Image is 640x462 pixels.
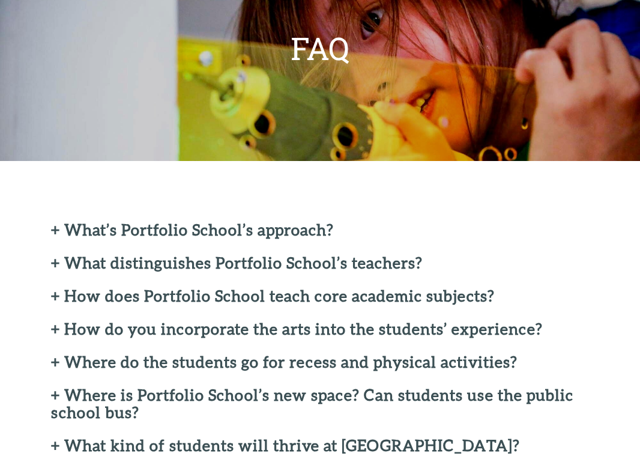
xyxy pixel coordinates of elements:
[291,32,349,64] h1: FAQ
[51,287,588,305] h2: + How does Portfolio School teach core academic subjects?
[51,221,588,239] h2: + What’s Portfolio School’s approach?
[51,353,588,371] h2: + Where do the students go for recess and physical activities?
[51,386,588,421] h2: + Where is Portfolio School’s new space? Can students use the public school bus?
[51,320,588,338] h2: + How do you incorporate the arts into the students’ experience?
[51,254,588,272] h2: + What distinguishes Portfolio School’s teachers?
[51,437,588,454] h2: + What kind of students will thrive at [GEOGRAPHIC_DATA]?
